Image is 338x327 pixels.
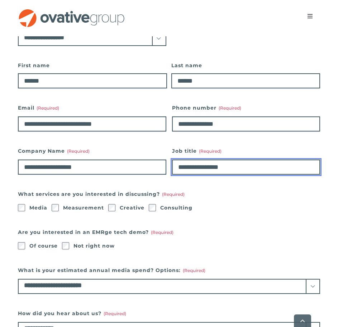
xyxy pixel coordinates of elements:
label: Media [29,203,47,213]
span: (Required) [104,311,126,316]
label: Of course [29,241,58,251]
label: Email [18,103,166,113]
span: (Required) [162,192,185,197]
label: How did you hear about us? [18,308,320,318]
label: First name [18,60,167,70]
span: (Required) [37,105,59,111]
label: Job title [172,146,320,156]
label: Last name [171,60,320,70]
label: What is your estimated annual media spend? Options: [18,265,320,275]
nav: Menu [300,9,320,23]
label: Creative [120,203,144,213]
label: Consulting [160,203,192,213]
label: Phone number [172,103,320,113]
legend: What services are you interested in discussing? [18,189,185,199]
span: (Required) [199,148,222,154]
label: Measurement [63,203,104,213]
label: Company Name [18,146,166,156]
span: (Required) [219,105,241,111]
span: (Required) [151,230,173,235]
span: (Required) [183,268,205,273]
label: Not right now [73,241,115,251]
a: OG_Full_horizontal_RGB [18,8,125,15]
legend: Are you interested in an EMRge tech demo? [18,227,173,237]
span: (Required) [67,148,90,154]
